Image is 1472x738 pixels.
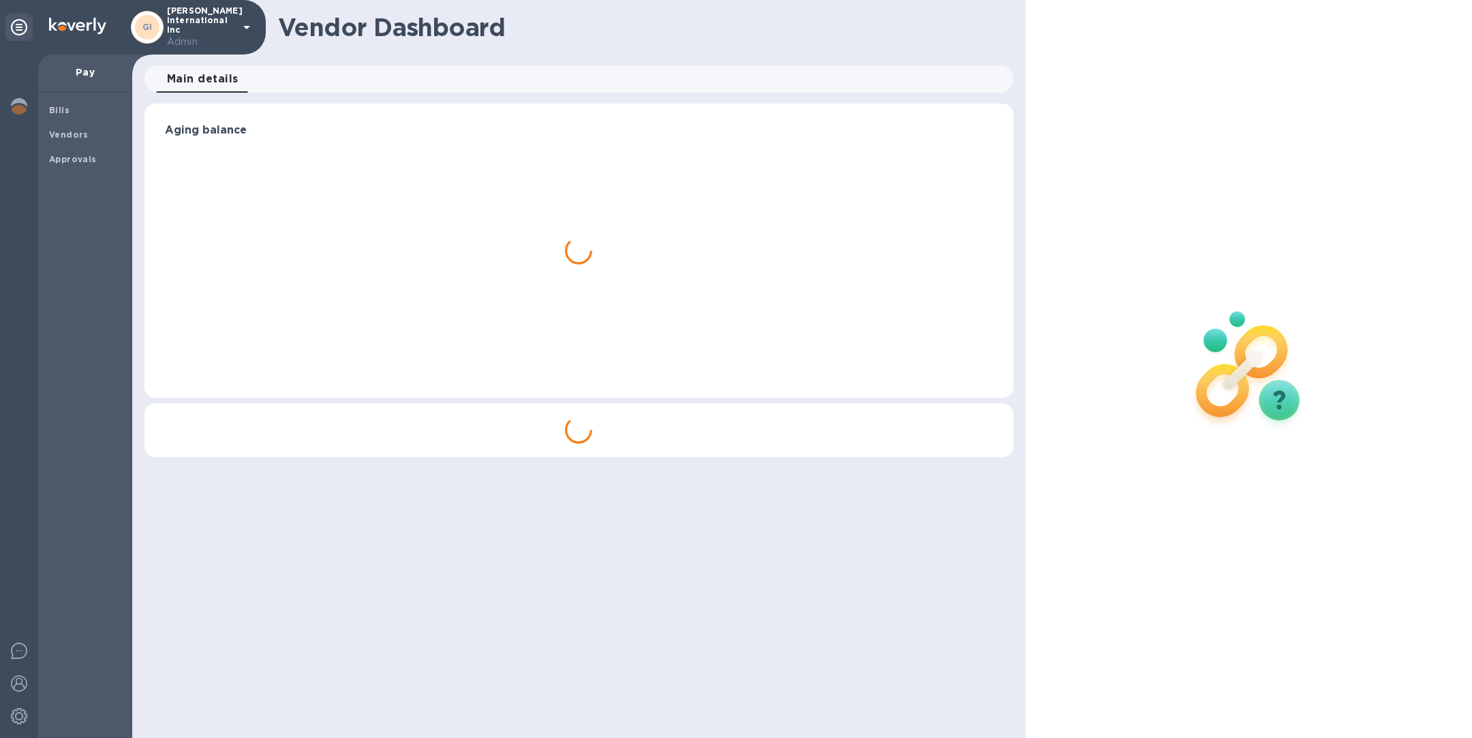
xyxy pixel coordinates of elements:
[49,65,121,79] p: Pay
[5,14,33,41] div: Unpin categories
[167,6,235,49] p: [PERSON_NAME] International Inc
[49,105,70,115] b: Bills
[278,13,1004,42] h1: Vendor Dashboard
[49,129,89,140] b: Vendors
[49,18,106,34] img: Logo
[142,22,153,32] b: GI
[165,124,993,137] h3: Aging balance
[49,154,97,164] b: Approvals
[167,70,239,89] span: Main details
[167,35,235,49] p: Admin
